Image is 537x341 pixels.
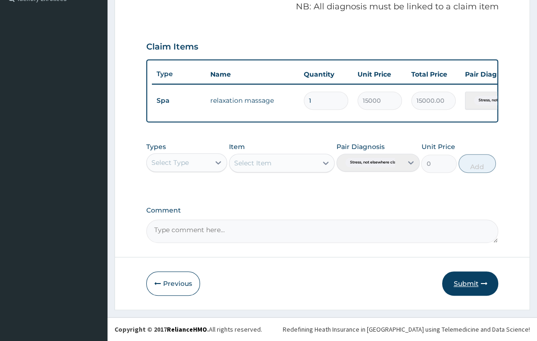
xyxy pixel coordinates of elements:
[353,65,407,84] th: Unit Price
[167,325,207,334] a: RelianceHMO
[283,325,530,334] div: Redefining Heath Insurance in [GEOGRAPHIC_DATA] using Telemedicine and Data Science!
[146,143,166,151] label: Types
[442,271,498,296] button: Submit
[152,92,206,109] td: Spa
[107,317,537,341] footer: All rights reserved.
[206,65,299,84] th: Name
[115,325,209,334] strong: Copyright © 2017 .
[407,65,460,84] th: Total Price
[146,206,499,214] label: Comment
[146,1,499,13] p: NB: All diagnosis must be linked to a claim item
[299,65,353,84] th: Quantity
[152,65,206,83] th: Type
[151,158,189,167] div: Select Type
[146,42,198,52] h3: Claim Items
[146,271,200,296] button: Previous
[458,154,496,173] button: Add
[229,142,245,151] label: Item
[206,91,299,110] td: relaxation massage
[421,142,455,151] label: Unit Price
[337,142,385,151] label: Pair Diagnosis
